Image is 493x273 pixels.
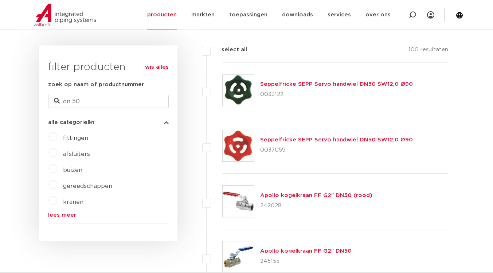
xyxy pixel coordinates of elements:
[48,212,169,218] a: lees meer
[260,248,352,254] a: Apollo kogelkraan FF G2" DN50
[63,183,112,189] a: gereedschappen
[260,89,413,100] p: 0033122
[145,63,169,72] a: wis alles
[260,200,372,212] p: 242028
[48,80,144,89] label: zoek op naam of productnummer
[223,75,254,106] img: Thumbnail for Seppelfricke SEPP Servo handwiel DN50 SW12,0 Ø90
[260,144,413,156] p: 0037059
[48,95,169,108] input: zoeken
[260,193,372,198] a: Apollo kogelkraan FF G2" DN50 (rood)
[48,60,169,75] h3: filter producten
[63,199,83,205] a: kranen
[223,186,254,217] img: Thumbnail for Apollo kogelkraan FF G2" DN50 (rood)
[223,130,254,161] img: Thumbnail for Seppelfricke SEPP Servo handwiel DN50 SW12,0 Ø90
[260,256,352,267] p: 245155
[223,241,254,273] img: Thumbnail for Apollo kogelkraan FF G2" DN50
[260,81,413,87] a: Seppelfricke SEPP Servo handwiel DN50 SW12,0 Ø90
[63,151,90,157] a: afsluiters
[211,45,247,54] label: select all
[63,135,88,141] a: fittingen
[63,167,82,173] a: buizen
[48,120,169,125] button: alle categorieën
[48,120,94,125] span: alle categorieën
[408,45,448,57] p: 100 resultaten
[260,137,413,142] a: Seppelfricke SEPP Servo handwiel DN50 SW12,0 Ø90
